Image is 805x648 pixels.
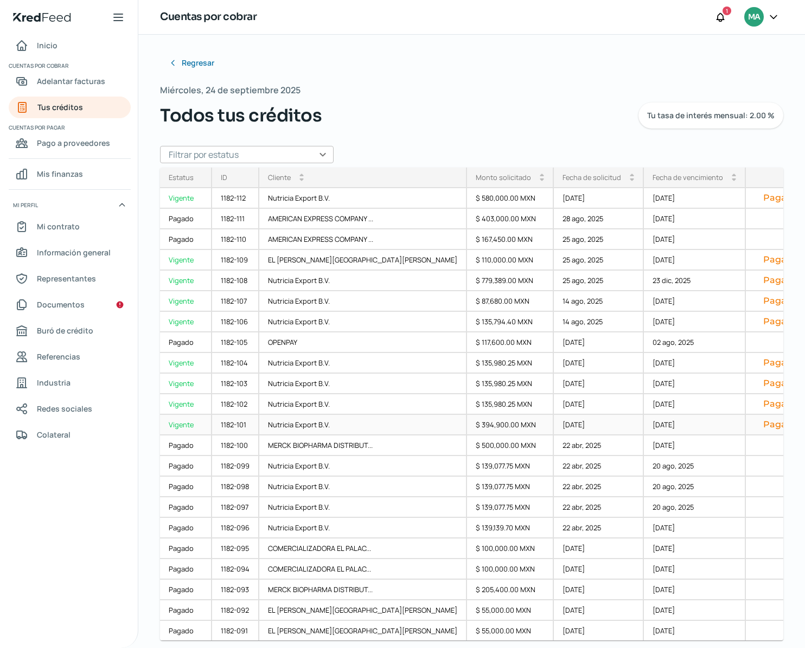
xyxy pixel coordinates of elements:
[259,291,467,312] div: Nutricia Export B.V.
[554,312,644,332] div: 14 ago, 2025
[9,123,129,132] span: Cuentas por pagar
[259,621,467,641] div: EL [PERSON_NAME][GEOGRAPHIC_DATA][PERSON_NAME]
[259,229,467,250] div: AMERICAN EXPRESS COMPANY ...
[160,332,212,353] a: Pagado
[160,312,212,332] a: Vigente
[259,538,467,559] div: COMERCIALIZADORA EL PALAC...
[160,435,212,456] a: Pagado
[259,188,467,209] div: Nutricia Export B.V.
[212,456,259,477] div: 1182-099
[644,291,746,312] div: [DATE]
[9,346,131,368] a: Referencias
[467,332,554,353] div: $ 117,600.00 MXN
[160,456,212,477] div: Pagado
[644,332,746,353] div: 02 ago, 2025
[212,353,259,374] div: 1182-104
[160,374,212,394] div: Vigente
[644,394,746,415] div: [DATE]
[9,320,131,342] a: Buró de crédito
[37,298,85,311] span: Documentos
[9,61,129,70] span: Cuentas por cobrar
[755,193,799,203] button: Pagar
[554,394,644,415] div: [DATE]
[160,518,212,538] a: Pagado
[212,415,259,435] div: 1182-101
[160,291,212,312] a: Vigente
[160,209,212,229] a: Pagado
[554,374,644,394] div: [DATE]
[644,250,746,271] div: [DATE]
[630,177,634,182] i: arrow_drop_down
[37,376,71,389] span: Industria
[9,70,131,92] a: Adelantar facturas
[160,52,223,74] button: Regresar
[37,167,83,181] span: Mis finanzas
[212,435,259,456] div: 1182-100
[554,250,644,271] div: 25 ago, 2025
[212,538,259,559] div: 1182-095
[9,216,131,238] a: Mi contrato
[644,415,746,435] div: [DATE]
[755,275,799,286] button: Pagar
[644,353,746,374] div: [DATE]
[554,332,644,353] div: [DATE]
[732,177,736,182] i: arrow_drop_down
[9,268,131,290] a: Representantes
[755,254,799,265] button: Pagar
[644,497,746,518] div: 20 ago, 2025
[554,518,644,538] div: 22 abr, 2025
[467,435,554,456] div: $ 500,000.00 MXN
[467,312,554,332] div: $ 135,794.40 MXN
[467,580,554,600] div: $ 205,400.00 MXN
[212,250,259,271] div: 1182-109
[554,415,644,435] div: [DATE]
[554,188,644,209] div: [DATE]
[540,177,544,182] i: arrow_drop_down
[554,435,644,456] div: 22 abr, 2025
[644,188,746,209] div: [DATE]
[160,353,212,374] div: Vigente
[554,456,644,477] div: 22 abr, 2025
[748,11,760,24] span: MA
[644,435,746,456] div: [DATE]
[755,357,799,368] button: Pagar
[37,350,80,363] span: Referencias
[467,559,554,580] div: $ 100,000.00 MXN
[160,250,212,271] a: Vigente
[160,394,212,415] a: Vigente
[259,600,467,621] div: EL [PERSON_NAME][GEOGRAPHIC_DATA][PERSON_NAME]
[554,497,644,518] div: 22 abr, 2025
[259,580,467,600] div: MERCK BIOPHARMA DISTRIBUT...
[467,621,554,641] div: $ 55,000.00 MXN
[9,424,131,446] a: Colateral
[9,242,131,264] a: Información general
[755,419,799,430] button: Pagar
[160,538,212,559] a: Pagado
[259,415,467,435] div: Nutricia Export B.V.
[554,600,644,621] div: [DATE]
[9,163,131,185] a: Mis finanzas
[554,559,644,580] div: [DATE]
[467,374,554,394] div: $ 135,980.25 MXN
[37,39,58,52] span: Inicio
[212,312,259,332] div: 1182-106
[259,456,467,477] div: Nutricia Export B.V.
[37,100,83,114] span: Tus créditos
[160,621,212,641] div: Pagado
[160,477,212,497] a: Pagado
[467,271,554,291] div: $ 779,389.00 MXN
[554,229,644,250] div: 25 ago, 2025
[160,559,212,580] a: Pagado
[212,621,259,641] div: 1182-091
[160,229,212,250] a: Pagado
[644,271,746,291] div: 23 dic, 2025
[755,399,799,409] button: Pagar
[160,415,212,435] a: Vigente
